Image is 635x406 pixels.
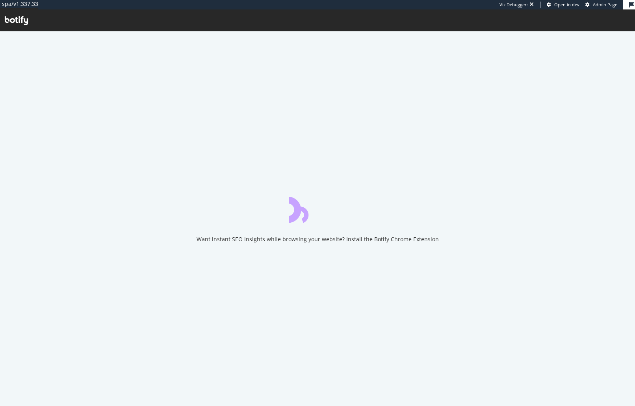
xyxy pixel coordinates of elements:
[585,2,617,8] a: Admin Page
[593,2,617,7] span: Admin Page
[554,2,579,7] span: Open in dev
[197,235,439,243] div: Want instant SEO insights while browsing your website? Install the Botify Chrome Extension
[289,194,346,223] div: animation
[499,2,528,8] div: Viz Debugger:
[547,2,579,8] a: Open in dev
